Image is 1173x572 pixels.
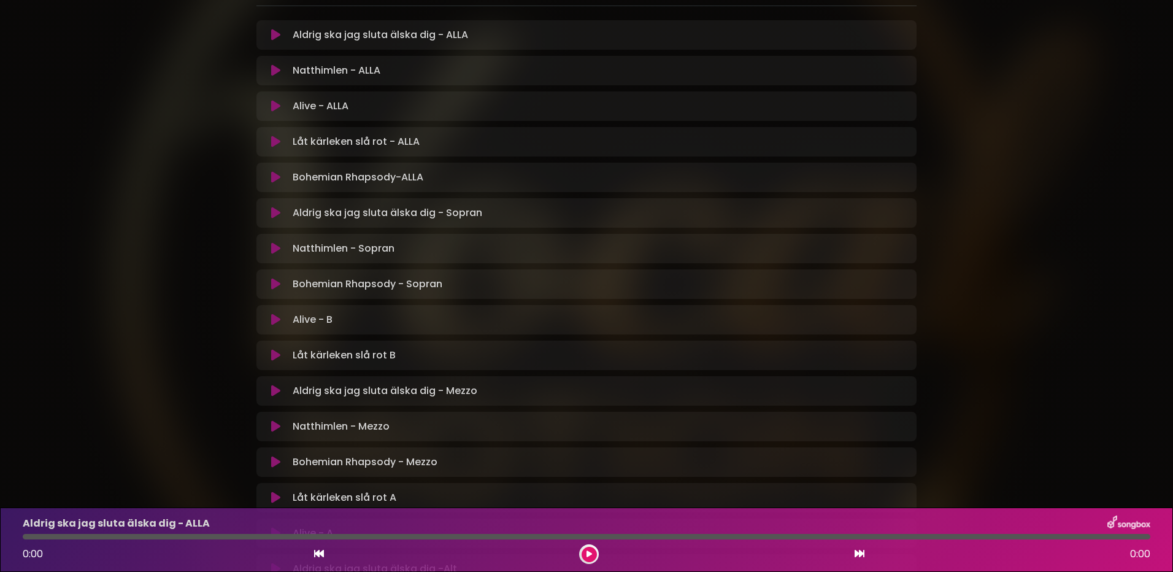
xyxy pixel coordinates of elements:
p: Natthimlen - Mezzo [293,419,390,434]
p: Aldrig ska jag sluta älska dig - ALLA [23,516,210,531]
p: Låt kärleken slå rot A [293,490,396,505]
p: Aldrig ska jag sluta älska dig - Sopran [293,206,482,220]
p: Natthimlen - Sopran [293,241,394,256]
p: Bohemian Rhapsody-ALLA [293,170,423,185]
img: songbox-logo-white.png [1107,516,1150,531]
p: Bohemian Rhapsody - Mezzo [293,455,437,470]
p: Aldrig ska jag sluta älska dig - ALLA [293,28,468,42]
p: Aldrig ska jag sluta älska dig - Mezzo [293,384,477,398]
p: Natthimlen - ALLA [293,63,380,78]
p: Låt kärleken slå rot - ALLA [293,134,420,149]
p: Låt kärleken slå rot B [293,348,396,363]
span: 0:00 [23,547,43,561]
p: Alive - ALLA [293,99,348,114]
p: Bohemian Rhapsody - Sopran [293,277,442,292]
span: 0:00 [1130,547,1150,562]
p: Alive - B [293,312,333,327]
